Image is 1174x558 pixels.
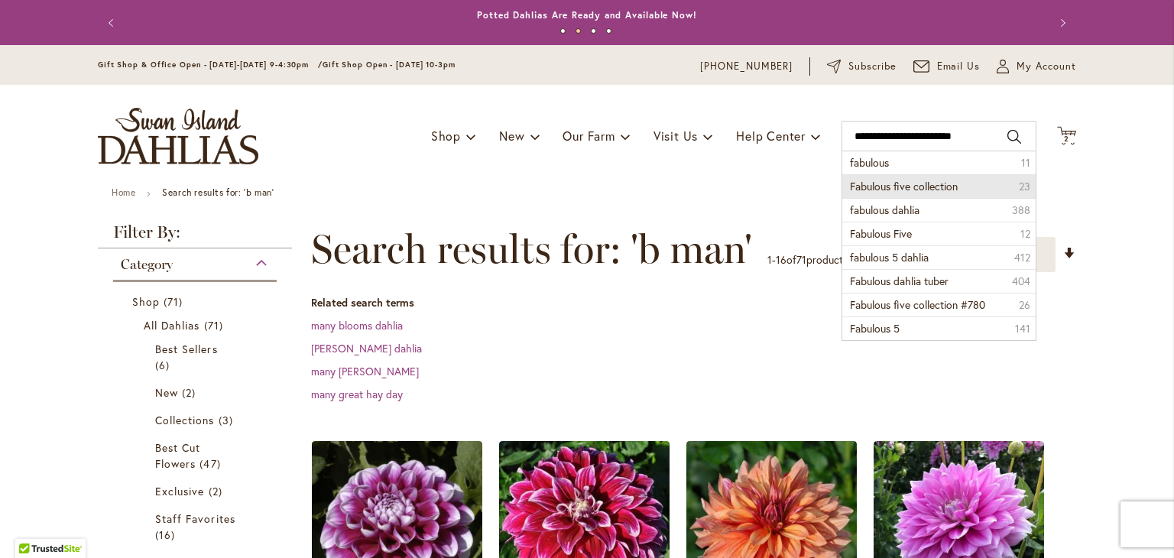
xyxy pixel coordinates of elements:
span: Exclusive [155,484,204,498]
button: My Account [997,59,1076,74]
span: Help Center [736,128,806,144]
p: - of products [767,248,848,272]
span: Gift Shop Open - [DATE] 10-3pm [323,60,456,70]
dt: Related search terms [311,295,1076,310]
span: Fabulous five collection #780 [850,297,985,312]
a: All Dahlias [144,317,250,333]
strong: Search results for: 'b man' [162,187,274,198]
a: Staff Favorites [155,511,238,543]
span: 16 [776,252,786,267]
span: Best Sellers [155,342,218,356]
a: New [155,384,238,401]
span: 23 [1019,179,1030,194]
span: 404 [1012,274,1030,289]
a: Subscribe [827,59,897,74]
button: 3 of 4 [591,28,596,34]
span: Fabulous five collection [850,179,958,193]
button: Previous [98,8,128,38]
span: Subscribe [848,59,897,74]
a: Potted Dahlias Are Ready and Available Now! [477,9,697,21]
a: store logo [98,108,258,164]
span: My Account [1017,59,1076,74]
span: 3 [219,412,237,428]
span: Fabulous dahlia tuber [850,274,949,288]
button: 1 of 4 [560,28,566,34]
a: Best Sellers [155,341,238,373]
button: Search [1007,125,1021,149]
a: Email Us [913,59,981,74]
span: Shop [132,294,160,309]
strong: Filter By: [98,224,292,248]
span: New [155,385,178,400]
span: Email Us [937,59,981,74]
span: 6 [155,357,174,373]
span: 412 [1014,250,1030,265]
span: 2 [1064,134,1069,144]
span: 2 [209,483,226,499]
a: Shop [132,294,261,310]
span: Staff Favorites [155,511,235,526]
button: 2 [1057,126,1076,147]
span: Fabulous Five [850,226,912,241]
span: All Dahlias [144,318,200,333]
span: 1 [767,252,772,267]
span: fabulous [850,155,889,170]
button: 4 of 4 [606,28,611,34]
span: fabulous 5 dahlia [850,250,929,264]
span: 71 [796,252,806,267]
span: 12 [1020,226,1030,242]
a: Collections [155,412,238,428]
span: 71 [204,317,227,333]
a: many [PERSON_NAME] [311,364,419,378]
span: Shop [431,128,461,144]
span: 71 [164,294,186,310]
span: Collections [155,413,215,427]
a: Best Cut Flowers [155,440,238,472]
span: fabulous dahlia [850,203,919,217]
a: [PHONE_NUMBER] [700,59,793,74]
span: Search results for: 'b man' [311,226,752,272]
iframe: Launch Accessibility Center [11,504,54,547]
span: 16 [155,527,179,543]
span: Category [121,256,173,273]
span: Visit Us [653,128,698,144]
span: 2 [182,384,199,401]
a: Home [112,187,135,198]
span: New [499,128,524,144]
span: 11 [1021,155,1030,170]
button: Next [1046,8,1076,38]
button: 2 of 4 [576,28,581,34]
span: 47 [199,456,224,472]
a: Exclusive [155,483,238,499]
span: Best Cut Flowers [155,440,200,471]
span: 388 [1012,203,1030,218]
span: 26 [1019,297,1030,313]
a: many great hay day [311,387,403,401]
span: Fabulous 5 [850,321,900,336]
a: many blooms dahlia [311,318,403,333]
span: Gift Shop & Office Open - [DATE]-[DATE] 9-4:30pm / [98,60,323,70]
a: [PERSON_NAME] dahlia [311,341,422,355]
span: Our Farm [563,128,615,144]
span: 141 [1015,321,1030,336]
